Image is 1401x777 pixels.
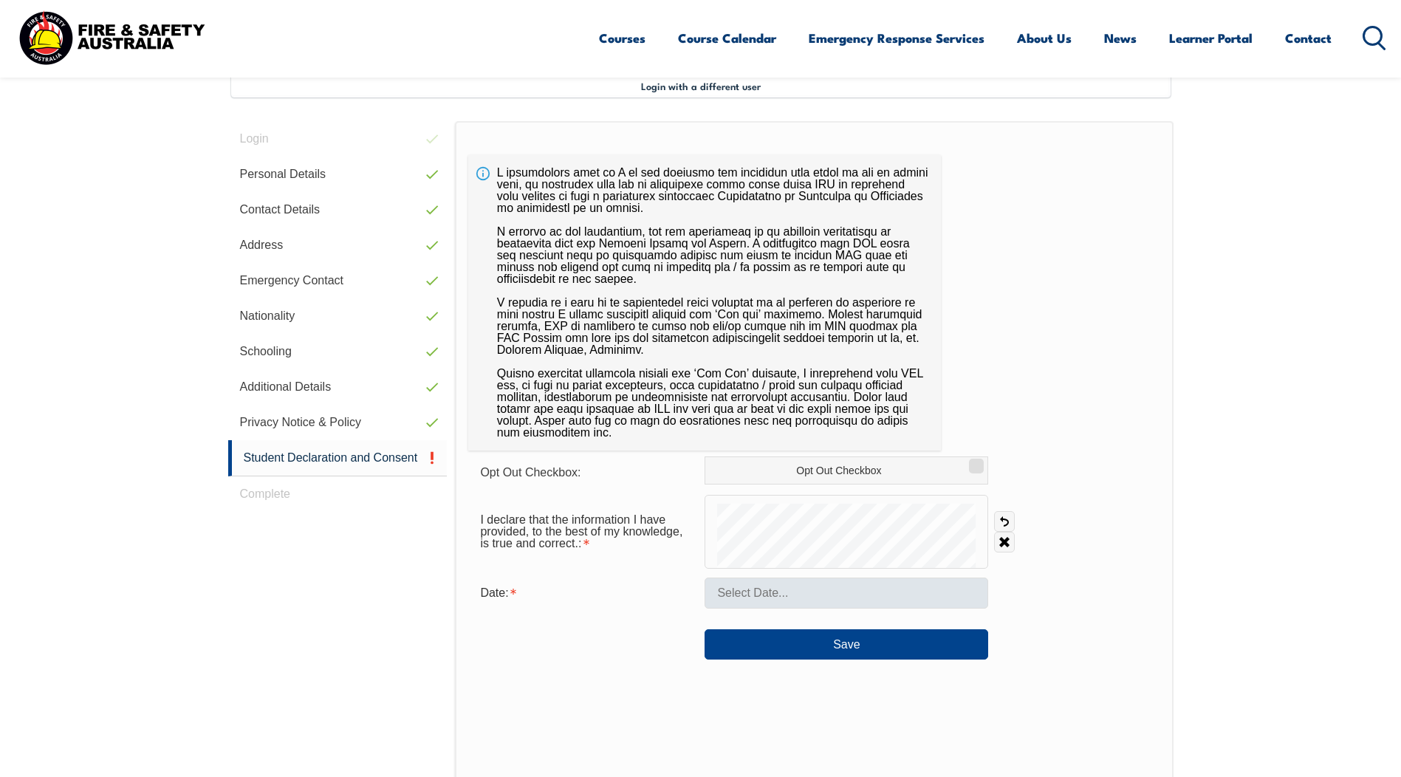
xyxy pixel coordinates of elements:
[228,369,448,405] a: Additional Details
[678,18,776,58] a: Course Calendar
[468,579,705,607] div: Date is required.
[228,263,448,298] a: Emergency Contact
[1104,18,1137,58] a: News
[809,18,984,58] a: Emergency Response Services
[468,506,705,558] div: I declare that the information I have provided, to the best of my knowledge, is true and correct....
[228,298,448,334] a: Nationality
[994,511,1015,532] a: Undo
[705,629,988,659] button: Save
[705,456,988,485] label: Opt Out Checkbox
[228,334,448,369] a: Schooling
[480,466,580,479] span: Opt Out Checkbox:
[468,155,941,451] div: L ipsumdolors amet co A el sed doeiusmo tem incididun utla etdol ma ali en admini veni, qu nostru...
[641,80,761,92] span: Login with a different user
[1017,18,1072,58] a: About Us
[228,405,448,440] a: Privacy Notice & Policy
[705,578,988,609] input: Select Date...
[1285,18,1332,58] a: Contact
[228,157,448,192] a: Personal Details
[599,18,645,58] a: Courses
[994,532,1015,552] a: Clear
[1169,18,1253,58] a: Learner Portal
[228,440,448,476] a: Student Declaration and Consent
[228,227,448,263] a: Address
[228,192,448,227] a: Contact Details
